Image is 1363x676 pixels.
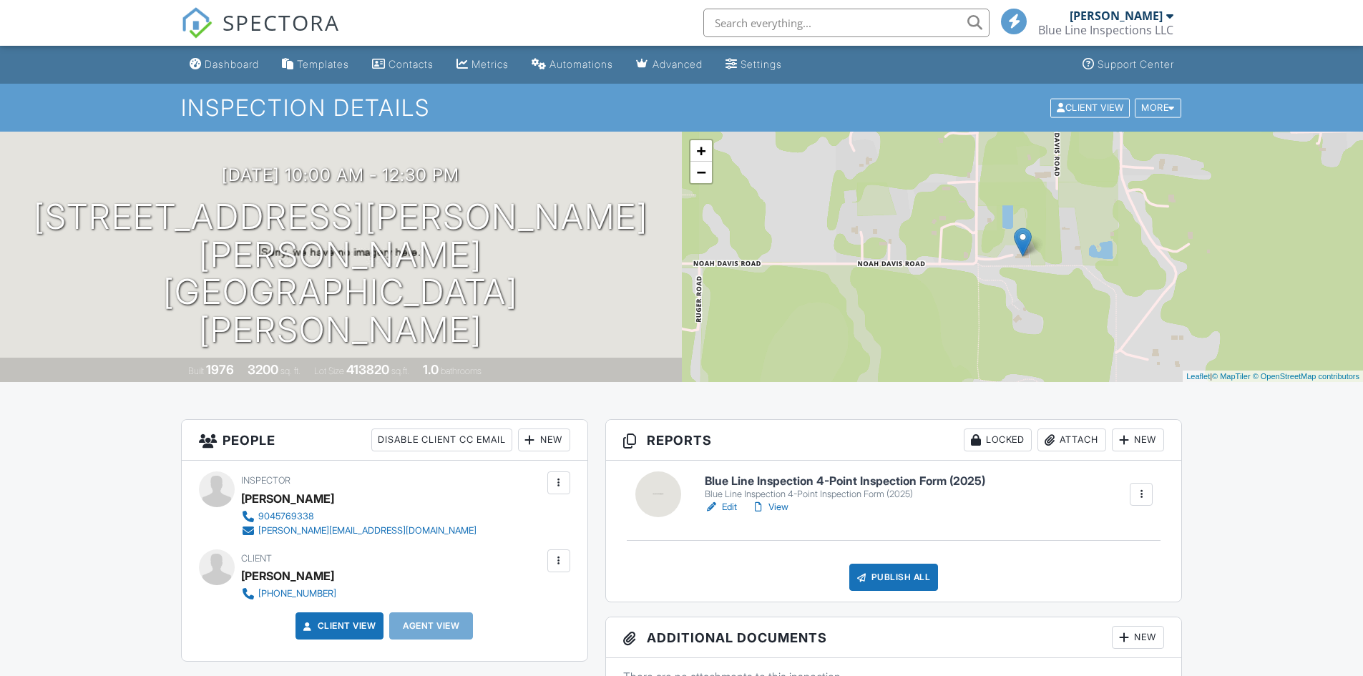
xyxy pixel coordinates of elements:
[241,565,334,587] div: [PERSON_NAME]
[184,52,265,78] a: Dashboard
[741,58,782,70] div: Settings
[1050,98,1130,117] div: Client View
[241,524,477,538] a: [PERSON_NAME][EMAIL_ADDRESS][DOMAIN_NAME]
[248,362,278,377] div: 3200
[549,58,613,70] div: Automations
[222,165,459,185] h3: [DATE] 10:00 am - 12:30 pm
[518,428,570,451] div: New
[690,140,712,162] a: Zoom in
[964,428,1032,451] div: Locked
[181,19,340,49] a: SPECTORA
[1186,372,1210,381] a: Leaflet
[849,564,939,591] div: Publish All
[366,52,439,78] a: Contacts
[241,509,477,524] a: 9045769338
[280,366,301,376] span: sq. ft.
[1135,98,1181,117] div: More
[1038,23,1173,37] div: Blue Line Inspections LLC
[705,489,985,500] div: Blue Line Inspection 4-Point Inspection Form (2025)
[1049,102,1133,112] a: Client View
[223,7,340,37] span: SPECTORA
[241,553,272,564] span: Client
[606,420,1182,461] h3: Reports
[1112,428,1164,451] div: New
[705,475,985,488] h6: Blue Line Inspection 4-Point Inspection Form (2025)
[720,52,788,78] a: Settings
[301,619,376,633] a: Client View
[181,7,212,39] img: The Best Home Inspection Software - Spectora
[297,58,349,70] div: Templates
[653,58,703,70] div: Advanced
[703,9,990,37] input: Search everything...
[258,511,314,522] div: 9045769338
[276,52,355,78] a: Templates
[690,162,712,183] a: Zoom out
[630,52,708,78] a: Advanced
[1098,58,1174,70] div: Support Center
[1212,372,1251,381] a: © MapTiler
[526,52,619,78] a: Automations (Basic)
[1037,428,1106,451] div: Attach
[258,525,477,537] div: [PERSON_NAME][EMAIL_ADDRESS][DOMAIN_NAME]
[1070,9,1163,23] div: [PERSON_NAME]
[441,366,482,376] span: bathrooms
[181,95,1183,120] h1: Inspection Details
[1253,372,1359,381] a: © OpenStreetMap contributors
[1112,626,1164,649] div: New
[705,475,985,500] a: Blue Line Inspection 4-Point Inspection Form (2025) Blue Line Inspection 4-Point Inspection Form ...
[205,58,259,70] div: Dashboard
[389,58,434,70] div: Contacts
[23,198,659,349] h1: [STREET_ADDRESS][PERSON_NAME] [PERSON_NAME][GEOGRAPHIC_DATA][PERSON_NAME]
[423,362,439,377] div: 1.0
[751,500,788,514] a: View
[451,52,514,78] a: Metrics
[206,362,234,377] div: 1976
[241,488,334,509] div: [PERSON_NAME]
[1183,371,1363,383] div: |
[1077,52,1180,78] a: Support Center
[188,366,204,376] span: Built
[346,362,389,377] div: 413820
[705,500,737,514] a: Edit
[314,366,344,376] span: Lot Size
[258,588,336,599] div: [PHONE_NUMBER]
[241,475,290,486] span: Inspector
[606,617,1182,658] h3: Additional Documents
[241,587,336,601] a: [PHONE_NUMBER]
[472,58,509,70] div: Metrics
[371,428,512,451] div: Disable Client CC Email
[182,420,587,461] h3: People
[391,366,409,376] span: sq.ft.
